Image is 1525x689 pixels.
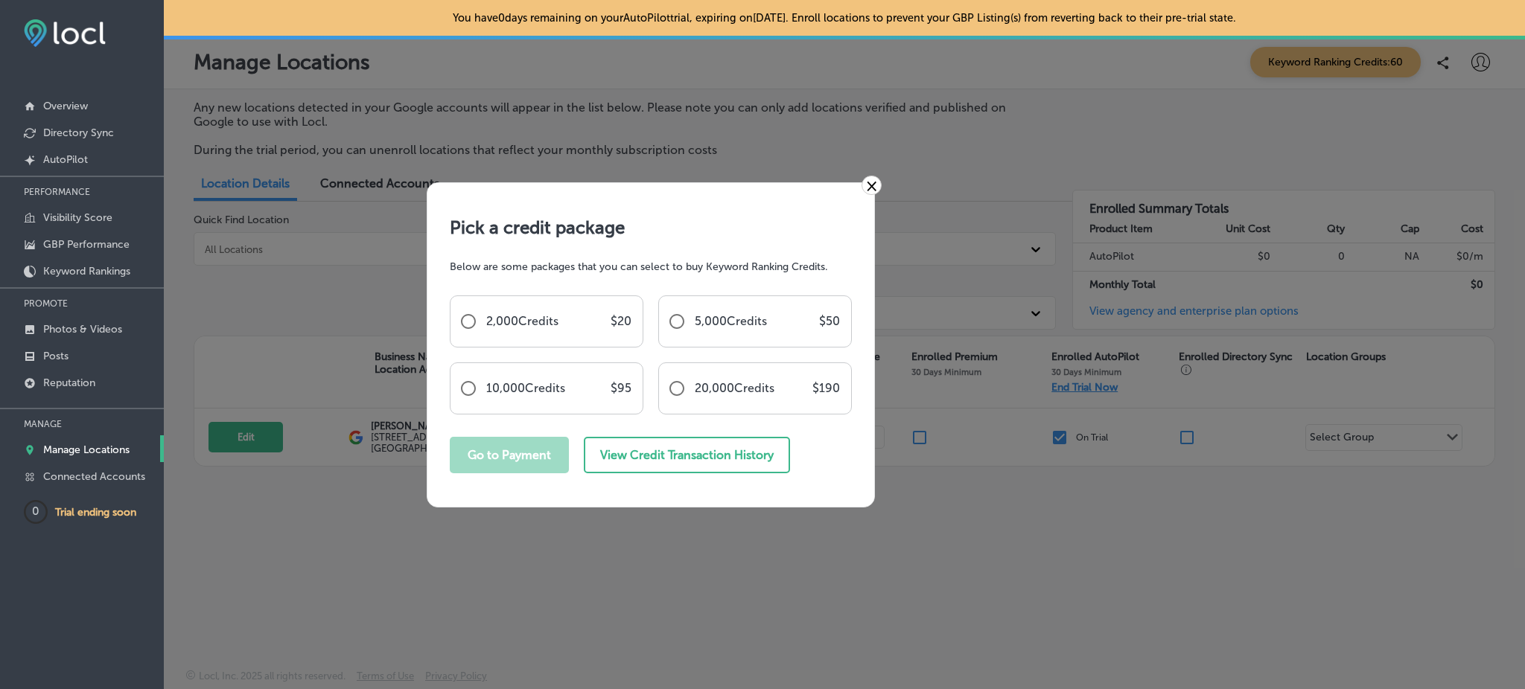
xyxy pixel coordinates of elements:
p: Posts [43,350,69,362]
p: 5,000 Credits [695,314,767,328]
p: Reputation [43,376,95,389]
p: $ 95 [611,381,631,395]
p: 10,000 Credits [486,381,565,395]
a: × [862,176,882,195]
h1: Pick a credit package [450,217,852,238]
p: Visibility Score [43,211,112,224]
p: Directory Sync [43,126,114,139]
p: You have 0 days remaining on your AutoPilot trial, expiring on [DATE] . Enroll locations to preve... [453,11,1236,25]
p: Keyword Rankings [43,265,130,278]
p: Below are some packages that you can select to buy Keyword Ranking Credits. [450,260,852,273]
p: Overview [43,100,88,112]
p: $ 20 [611,314,631,328]
p: 20,000 Credits [695,381,774,395]
p: $ 190 [812,381,840,395]
p: Connected Accounts [43,470,145,483]
p: Photos & Videos [43,323,122,336]
p: 2,000 Credits [486,314,558,328]
p: Manage Locations [43,443,130,456]
p: AutoPilot [43,153,88,166]
p: GBP Performance [43,238,130,251]
button: Go to Payment [450,437,569,473]
p: Trial ending soon [55,506,136,519]
p: $ 50 [819,314,840,328]
img: fda3e92497d09a02dc62c9cd864e3231.png [24,19,106,47]
button: View Credit Transaction History [584,437,790,473]
text: 0 [32,504,39,518]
